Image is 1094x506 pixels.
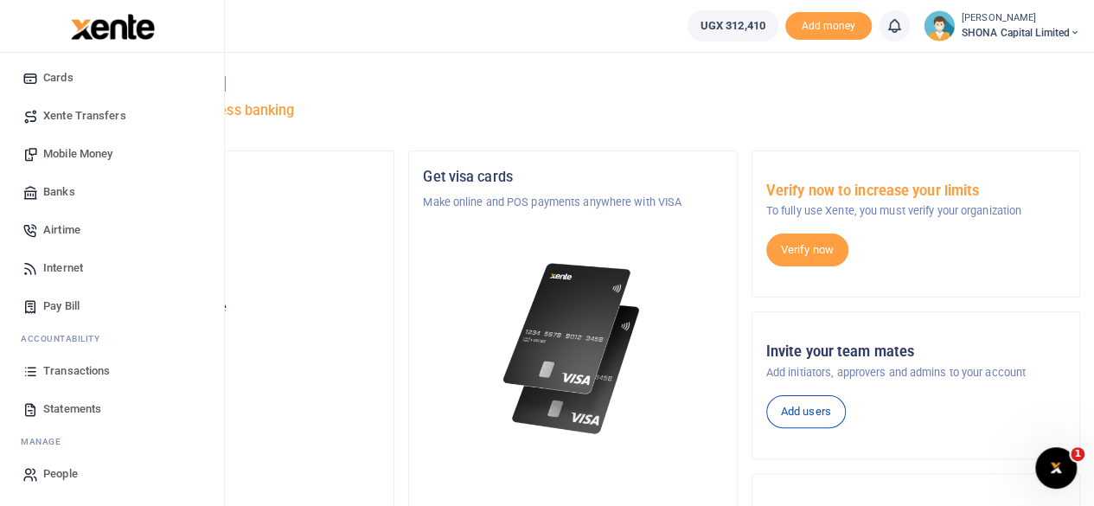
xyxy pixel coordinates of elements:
[962,25,1080,41] span: SHONA Capital Limited
[681,10,785,42] li: Wallet ballance
[962,11,1080,26] small: [PERSON_NAME]
[14,455,210,493] a: People
[14,211,210,249] a: Airtime
[80,321,380,338] h5: UGX 312,410
[14,390,210,428] a: Statements
[785,18,872,31] a: Add money
[66,74,1080,93] h4: Hello [PERSON_NAME]
[423,194,722,211] p: Make online and POS payments anywhere with VISA
[14,352,210,390] a: Transactions
[43,465,78,483] span: People
[924,10,955,42] img: profile-user
[766,202,1065,220] p: To fully use Xente, you must verify your organization
[1071,447,1084,461] span: 1
[701,17,765,35] span: UGX 312,410
[43,183,75,201] span: Banks
[71,14,155,40] img: logo-large
[66,102,1080,119] h5: Welcome to better business banking
[80,299,380,317] p: Your current account balance
[14,135,210,173] a: Mobile Money
[43,145,112,163] span: Mobile Money
[766,343,1065,361] h5: Invite your team mates
[924,10,1080,42] a: profile-user [PERSON_NAME] SHONA Capital Limited
[80,235,380,253] h5: Account
[14,59,210,97] a: Cards
[766,364,1065,381] p: Add initiators, approvers and admins to your account
[43,362,110,380] span: Transactions
[80,169,380,186] h5: Organization
[766,395,846,428] a: Add users
[1035,447,1077,489] iframe: Intercom live chat
[69,19,155,32] a: logo-small logo-large logo-large
[43,298,80,315] span: Pay Bill
[14,325,210,352] li: Ac
[785,12,872,41] span: Add money
[80,194,380,211] p: SHONA GROUP
[14,428,210,455] li: M
[43,400,101,418] span: Statements
[80,261,380,279] p: SHONA Capital Limited
[688,10,778,42] a: UGX 312,410
[29,435,61,448] span: anage
[766,183,1065,200] h5: Verify now to increase your limits
[766,234,848,266] a: Verify now
[498,253,648,445] img: xente-_physical_cards.png
[14,249,210,287] a: Internet
[423,169,722,186] h5: Get visa cards
[785,12,872,41] li: Toup your wallet
[14,173,210,211] a: Banks
[34,332,99,345] span: countability
[43,221,80,239] span: Airtime
[43,69,74,86] span: Cards
[43,259,83,277] span: Internet
[43,107,126,125] span: Xente Transfers
[14,287,210,325] a: Pay Bill
[14,97,210,135] a: Xente Transfers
